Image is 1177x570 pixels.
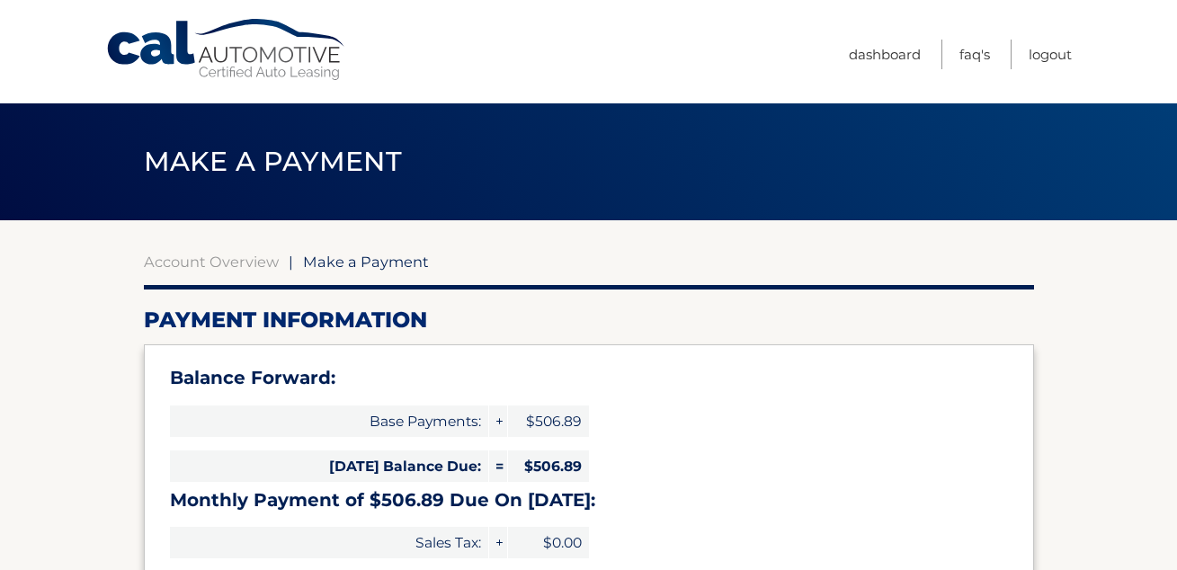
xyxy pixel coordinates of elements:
span: Base Payments: [170,405,488,437]
h3: Balance Forward: [170,367,1008,389]
span: $506.89 [508,405,589,437]
span: $0.00 [508,527,589,558]
span: [DATE] Balance Due: [170,450,488,482]
span: + [489,405,507,437]
h3: Monthly Payment of $506.89 Due On [DATE]: [170,489,1008,512]
a: FAQ's [959,40,990,69]
a: Account Overview [144,253,279,271]
a: Cal Automotive [105,18,348,82]
span: Sales Tax: [170,527,488,558]
h2: Payment Information [144,307,1034,334]
span: $506.89 [508,450,589,482]
span: Make a Payment [303,253,429,271]
span: Make a Payment [144,145,402,178]
span: | [289,253,293,271]
span: = [489,450,507,482]
a: Dashboard [849,40,921,69]
span: + [489,527,507,558]
a: Logout [1029,40,1072,69]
